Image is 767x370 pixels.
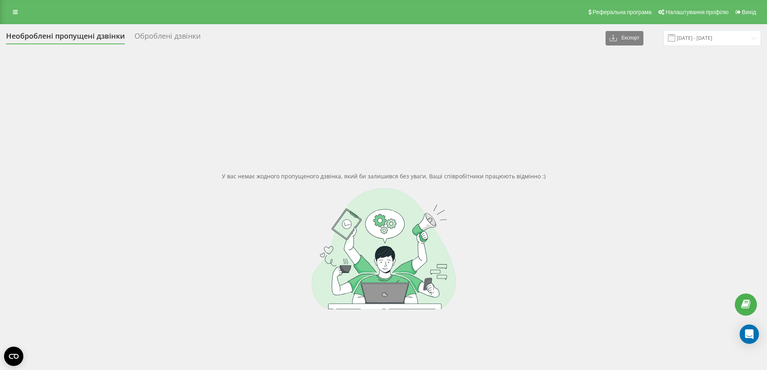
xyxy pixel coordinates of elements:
button: Експорт [606,31,643,45]
span: Налаштування профілю [666,9,728,15]
div: Необроблені пропущені дзвінки [6,32,125,44]
span: Вихід [742,9,756,15]
div: Open Intercom Messenger [740,325,759,344]
button: Open CMP widget [4,347,23,366]
div: Оброблені дзвінки [134,32,201,44]
span: Реферальна програма [593,9,652,15]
